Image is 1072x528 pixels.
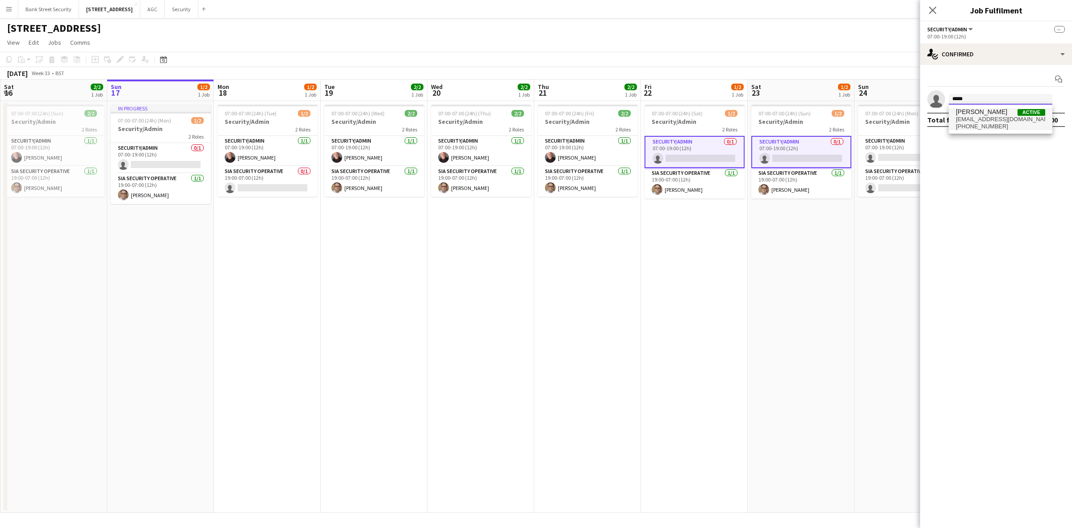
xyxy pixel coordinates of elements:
[111,105,211,112] div: In progress
[511,110,524,117] span: 2/2
[323,88,335,98] span: 19
[7,38,20,46] span: View
[25,37,42,48] a: Edit
[324,136,424,166] app-card-role: Security/Admin1/107:00-19:00 (12h)[PERSON_NAME]
[1018,109,1045,116] span: Active
[431,136,531,166] app-card-role: Security/Admin1/107:00-19:00 (12h)[PERSON_NAME]
[4,105,104,197] app-job-card: 07:00-07:00 (24h) (Sun)2/2Security/Admin2 RolesSecurity/Admin1/107:00-19:00 (12h)[PERSON_NAME]SIA...
[18,0,79,18] button: Bank Street Security
[216,88,229,98] span: 18
[411,91,423,98] div: 1 Job
[29,38,39,46] span: Edit
[858,105,958,197] app-job-card: 07:00-07:00 (24h) (Mon)0/2Security/Admin2 RolesSecurity/Admin0/107:00-19:00 (12h) SIA Security Op...
[645,118,745,126] h3: Security/Admin
[324,166,424,197] app-card-role: SIA Security Operative1/119:00-07:00 (12h)[PERSON_NAME]
[1054,26,1065,33] span: --
[67,37,94,48] a: Comms
[188,133,204,140] span: 2 Roles
[858,136,958,166] app-card-role: Security/Admin0/107:00-19:00 (12h)
[956,108,1007,116] span: Núbia Melo
[118,117,171,124] span: 07:00-07:00 (24h) (Mon)
[509,126,524,133] span: 2 Roles
[750,88,761,98] span: 23
[411,84,423,90] span: 2/2
[48,38,61,46] span: Jobs
[645,136,745,168] app-card-role: Security/Admin0/107:00-19:00 (12h)
[625,91,636,98] div: 1 Job
[751,136,851,168] app-card-role: Security/Admin0/107:00-19:00 (12h)
[79,0,140,18] button: [STREET_ADDRESS]
[198,91,209,98] div: 1 Job
[751,105,851,199] div: 07:00-07:00 (24h) (Sun)1/2Security/Admin2 RolesSecurity/Admin0/107:00-19:00 (12h) SIA Security Op...
[616,126,631,133] span: 2 Roles
[645,105,745,199] div: 07:00-07:00 (24h) (Sat)1/2Security/Admin2 RolesSecurity/Admin0/107:00-19:00 (12h) SIA Security Op...
[725,110,737,117] span: 1/2
[838,91,850,98] div: 1 Job
[111,83,121,91] span: Sun
[829,126,844,133] span: 2 Roles
[927,26,974,33] button: Security/Admin
[191,117,204,124] span: 1/2
[4,166,104,197] app-card-role: SIA Security Operative1/119:00-07:00 (12h)[PERSON_NAME]
[197,84,210,90] span: 1/2
[645,168,745,199] app-card-role: SIA Security Operative1/119:00-07:00 (12h)[PERSON_NAME]
[538,83,549,91] span: Thu
[44,37,65,48] a: Jobs
[218,136,318,166] app-card-role: Security/Admin1/107:00-19:00 (12h)[PERSON_NAME]
[218,105,318,197] app-job-card: 07:00-07:00 (24h) (Tue)1/2Security/Admin2 RolesSecurity/Admin1/107:00-19:00 (12h)[PERSON_NAME]SIA...
[538,118,638,126] h3: Security/Admin
[545,110,594,117] span: 07:00-07:00 (24h) (Fri)
[304,84,317,90] span: 1/2
[920,43,1072,65] div: Confirmed
[324,83,335,91] span: Tue
[165,0,198,18] button: Security
[430,88,443,98] span: 20
[722,126,737,133] span: 2 Roles
[111,105,211,204] app-job-card: In progress07:00-07:00 (24h) (Mon)1/2Security/Admin2 RolesSecurity/Admin0/107:00-19:00 (12h) SIA ...
[751,168,851,199] app-card-role: SIA Security Operative1/119:00-07:00 (12h)[PERSON_NAME]
[4,136,104,166] app-card-role: Security/Admin1/107:00-19:00 (12h)[PERSON_NAME]
[324,105,424,197] app-job-card: 07:00-07:00 (24h) (Wed)2/2Security/Admin2 RolesSecurity/Admin1/107:00-19:00 (12h)[PERSON_NAME]SIA...
[857,88,869,98] span: 24
[920,4,1072,16] h3: Job Fulfilment
[431,166,531,197] app-card-role: SIA Security Operative1/119:00-07:00 (12h)[PERSON_NAME]
[431,118,531,126] h3: Security/Admin
[111,173,211,204] app-card-role: SIA Security Operative1/119:00-07:00 (12h)[PERSON_NAME]
[7,69,28,78] div: [DATE]
[538,166,638,197] app-card-role: SIA Security Operative1/119:00-07:00 (12h)[PERSON_NAME]
[218,118,318,126] h3: Security/Admin
[624,84,637,90] span: 2/2
[751,118,851,126] h3: Security/Admin
[4,118,104,126] h3: Security/Admin
[858,166,958,197] app-card-role: SIA Security Operative0/119:00-07:00 (12h)
[3,88,14,98] span: 16
[538,105,638,197] app-job-card: 07:00-07:00 (24h) (Fri)2/2Security/Admin2 RolesSecurity/Admin1/107:00-19:00 (12h)[PERSON_NAME]SIA...
[111,143,211,173] app-card-role: Security/Admin0/107:00-19:00 (12h)
[84,110,97,117] span: 2/2
[927,33,1065,40] div: 07:00-19:00 (12h)
[140,0,165,18] button: AGC
[305,91,316,98] div: 1 Job
[732,91,743,98] div: 1 Job
[431,83,443,91] span: Wed
[865,110,918,117] span: 07:00-07:00 (24h) (Mon)
[618,110,631,117] span: 2/2
[405,110,417,117] span: 2/2
[109,88,121,98] span: 17
[858,83,869,91] span: Sun
[927,26,967,33] span: Security/Admin
[518,91,530,98] div: 1 Job
[4,37,23,48] a: View
[218,166,318,197] app-card-role: SIA Security Operative0/119:00-07:00 (12h)
[7,21,101,35] h1: [STREET_ADDRESS]
[758,110,811,117] span: 07:00-07:00 (24h) (Sun)
[438,110,491,117] span: 07:00-07:00 (24h) (Thu)
[538,136,638,166] app-card-role: Security/Admin1/107:00-19:00 (12h)[PERSON_NAME]
[751,83,761,91] span: Sat
[298,110,310,117] span: 1/2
